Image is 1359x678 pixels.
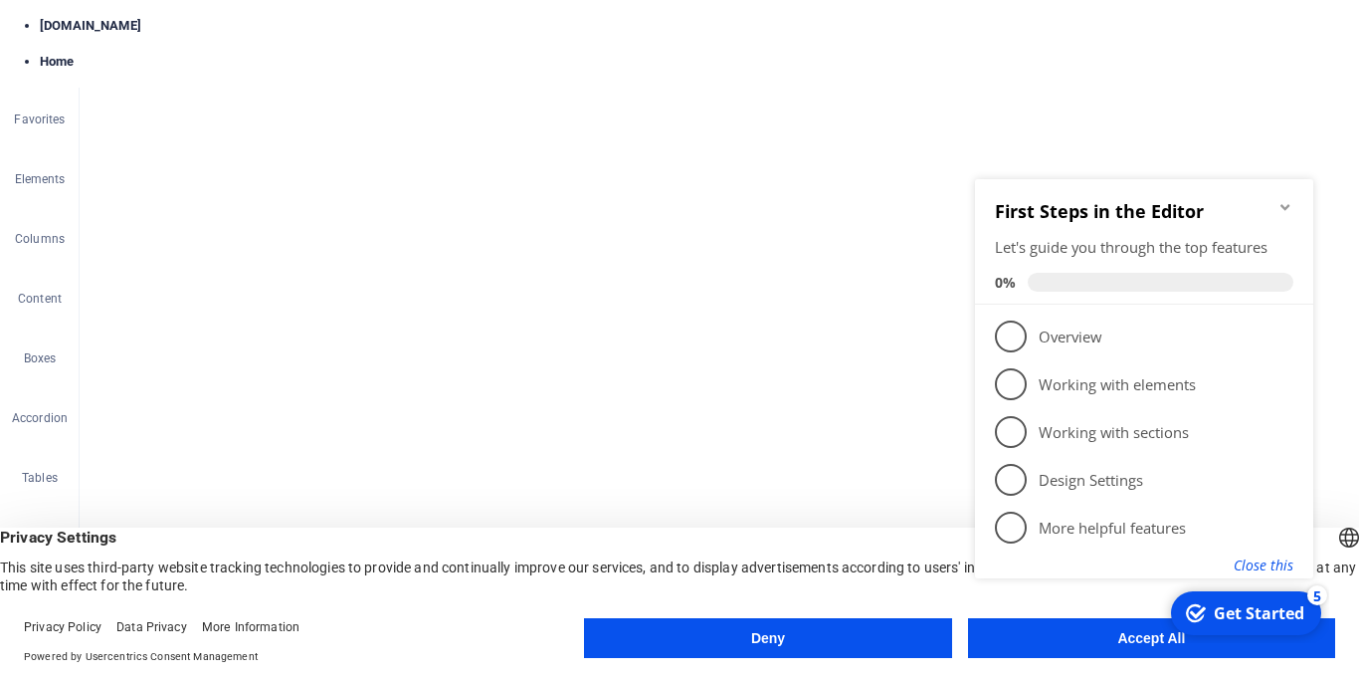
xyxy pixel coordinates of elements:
[28,40,326,64] h2: First Steps in the Editor
[8,297,346,344] li: Design Settings
[18,291,62,307] p: Content
[72,358,310,379] p: More helpful features
[72,263,310,284] p: Working with sections
[15,231,65,247] p: Columns
[247,443,337,465] div: Get Started
[8,344,346,392] li: More helpful features
[15,171,66,187] p: Elements
[40,17,1359,35] h4: [DOMAIN_NAME]
[8,153,346,201] li: Overview
[72,215,310,236] p: Working with elements
[28,113,61,132] span: 0%
[310,40,326,56] div: Minimize checklist
[40,53,1359,71] h4: Home
[24,350,57,366] p: Boxes
[12,410,68,426] p: Accordion
[28,78,326,99] div: Let's guide you through the top features
[72,167,310,188] p: Overview
[22,470,58,486] p: Tables
[204,432,354,476] div: Get Started 5 items remaining, 0% complete
[8,201,346,249] li: Working with elements
[8,249,346,297] li: Working with sections
[14,112,65,127] p: Favorites
[267,396,326,415] button: Close this
[72,311,310,332] p: Design Settings
[340,426,360,446] div: 5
